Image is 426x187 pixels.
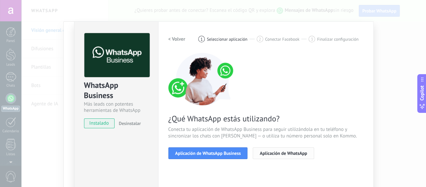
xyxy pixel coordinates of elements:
button: Aplicación de WhatsApp Business [168,147,248,159]
span: Conectar Facebook [265,37,300,42]
span: Desinstalar [119,120,141,126]
span: instalado [84,118,114,128]
span: Conecta tu aplicación de WhatsApp Business para seguir utilizándola en tu teléfono y sincronizar ... [168,126,363,139]
button: < Volver [168,33,185,45]
span: 3 [311,36,313,42]
img: connect number [168,53,237,105]
button: Desinstalar [116,118,141,128]
span: Finalizar configuración [317,37,358,42]
h2: < Volver [168,36,185,42]
span: Aplicación de WhatsApp [260,151,307,156]
span: ¿Qué WhatsApp estás utilizando? [168,114,363,124]
img: logo_main.png [84,33,150,77]
span: Seleccionar aplicación [207,37,247,42]
button: Aplicación de WhatsApp [253,147,314,159]
span: 1 [201,36,203,42]
span: Aplicación de WhatsApp Business [175,151,241,156]
span: Copilot [419,86,425,101]
div: WhatsApp Business [84,80,149,101]
div: Más leads con potentes herramientas de WhatsApp [84,101,149,114]
span: 2 [259,36,261,42]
